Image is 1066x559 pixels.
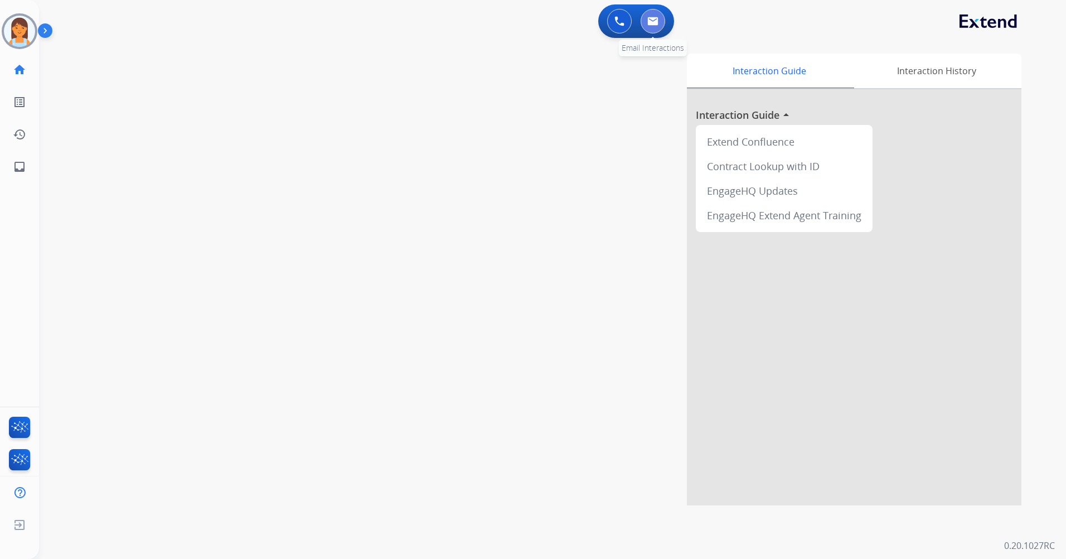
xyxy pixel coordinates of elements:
[700,203,868,228] div: EngageHQ Extend Agent Training
[13,95,26,109] mat-icon: list_alt
[700,129,868,154] div: Extend Confluence
[622,42,684,53] span: Email Interactions
[700,154,868,179] div: Contract Lookup with ID
[851,54,1021,88] div: Interaction History
[13,160,26,174] mat-icon: inbox
[13,128,26,141] mat-icon: history
[700,179,868,203] div: EngageHQ Updates
[1004,539,1055,552] p: 0.20.1027RC
[13,63,26,76] mat-icon: home
[687,54,851,88] div: Interaction Guide
[4,16,35,47] img: avatar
